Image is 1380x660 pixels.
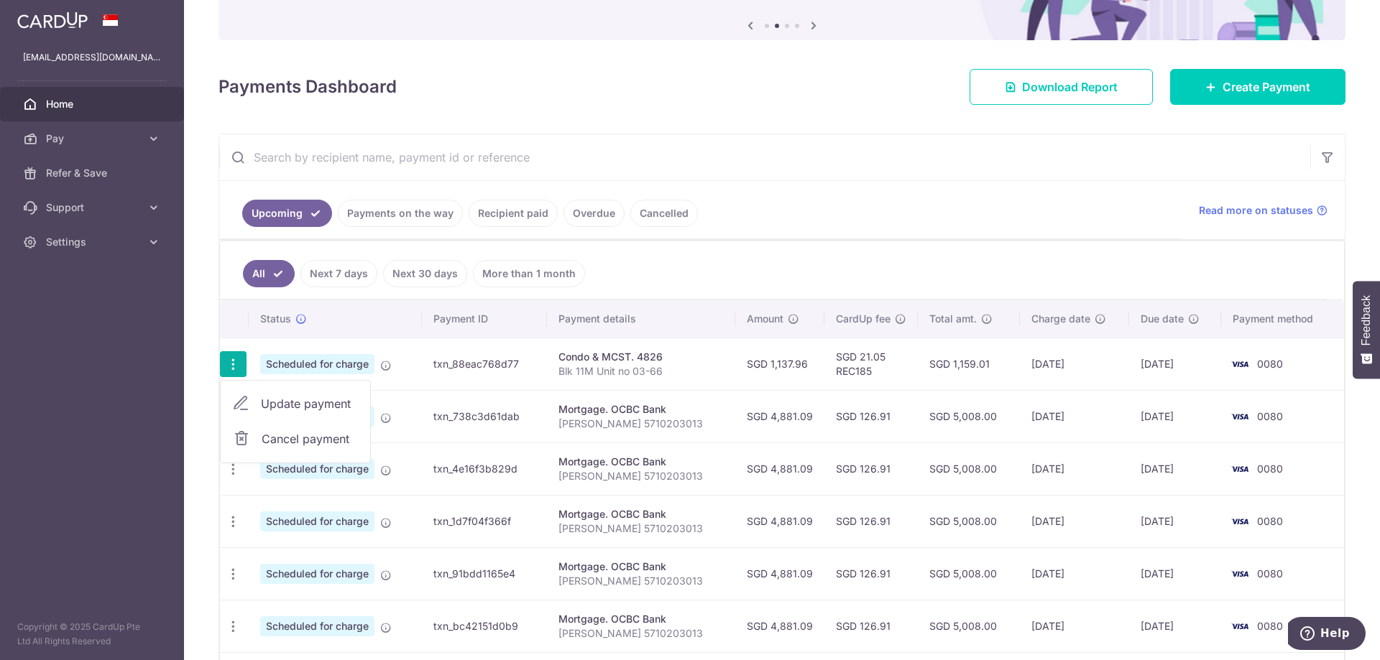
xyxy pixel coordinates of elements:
span: Refer & Save [46,166,141,180]
span: Support [46,200,141,215]
span: Scheduled for charge [260,511,374,531]
span: Scheduled for charge [260,564,374,584]
span: Home [46,97,141,111]
td: SGD 1,137.96 [735,338,824,390]
img: Bank Card [1225,408,1254,425]
td: txn_1d7f04f366f [422,495,547,547]
div: Mortgage. OCBC Bank [558,402,724,417]
a: Upcoming [242,200,332,227]
p: [PERSON_NAME] 5710203013 [558,626,724,641]
td: txn_91bdd1165e4 [422,547,547,600]
td: SGD 126.91 [824,390,918,442]
td: [DATE] [1020,547,1130,600]
span: Scheduled for charge [260,459,374,479]
h4: Payments Dashboard [218,74,397,100]
td: SGD 126.91 [824,600,918,652]
td: SGD 126.91 [824,495,918,547]
div: Mortgage. OCBC Bank [558,612,724,626]
td: SGD 5,008.00 [918,547,1019,600]
a: Cancelled [630,200,698,227]
span: 0080 [1257,620,1283,632]
img: CardUp [17,11,88,29]
div: Mortgage. OCBC Bank [558,455,724,469]
td: SGD 5,008.00 [918,390,1019,442]
img: Bank Card [1225,618,1254,635]
a: Overdue [563,200,625,227]
div: Mortgage. OCBC Bank [558,507,724,521]
td: [DATE] [1020,442,1130,495]
span: 0080 [1257,515,1283,527]
button: Feedback - Show survey [1353,281,1380,378]
td: [DATE] [1020,600,1130,652]
span: Feedback [1360,295,1373,345]
span: Settings [46,235,141,249]
span: Status [260,312,291,326]
p: [PERSON_NAME] 5710203013 [558,521,724,536]
td: SGD 1,159.01 [918,338,1019,390]
a: Create Payment [1170,69,1345,105]
td: txn_bc42151d0b9 [422,600,547,652]
a: All [243,260,295,287]
td: SGD 126.91 [824,547,918,600]
span: Scheduled for charge [260,354,374,374]
td: txn_88eac768d77 [422,338,547,390]
th: Payment method [1221,300,1344,338]
p: Blk 11M Unit no 03-66 [558,364,724,378]
a: Recipient paid [469,200,558,227]
p: [PERSON_NAME] 5710203013 [558,574,724,588]
img: Bank Card [1225,513,1254,530]
td: txn_4e16f3b829d [422,442,547,495]
td: [DATE] [1020,338,1130,390]
span: Total amt. [929,312,977,326]
span: Scheduled for charge [260,616,374,636]
td: SGD 5,008.00 [918,442,1019,495]
span: 0080 [1257,567,1283,580]
div: Condo & MCST. 4826 [558,350,724,364]
iframe: Opens a widget where you can find more information [1288,617,1366,653]
p: [PERSON_NAME] 5710203013 [558,469,724,483]
td: [DATE] [1020,495,1130,547]
span: Amount [747,312,783,326]
span: Read more on statuses [1199,203,1313,218]
span: Pay [46,131,141,146]
td: SGD 21.05 REC185 [824,338,918,390]
th: Payment ID [422,300,547,338]
a: Next 30 days [383,260,467,287]
a: More than 1 month [473,260,585,287]
span: Due date [1141,312,1184,326]
td: [DATE] [1020,390,1130,442]
td: SGD 5,008.00 [918,600,1019,652]
td: SGD 4,881.09 [735,600,824,652]
td: [DATE] [1129,390,1221,442]
span: Create Payment [1223,78,1310,96]
input: Search by recipient name, payment id or reference [219,134,1310,180]
td: SGD 4,881.09 [735,390,824,442]
td: txn_738c3d61dab [422,390,547,442]
span: CardUp fee [836,312,891,326]
td: [DATE] [1129,442,1221,495]
span: Charge date [1031,312,1090,326]
td: [DATE] [1129,338,1221,390]
p: [PERSON_NAME] 5710203013 [558,417,724,431]
td: [DATE] [1129,600,1221,652]
a: Payments on the way [338,200,463,227]
td: [DATE] [1129,547,1221,600]
td: SGD 5,008.00 [918,495,1019,547]
td: SGD 4,881.09 [735,442,824,495]
p: [EMAIL_ADDRESS][DOMAIN_NAME] [23,50,161,65]
td: [DATE] [1129,495,1221,547]
span: Download Report [1022,78,1118,96]
td: SGD 126.91 [824,442,918,495]
td: SGD 4,881.09 [735,495,824,547]
span: 0080 [1257,410,1283,422]
a: Next 7 days [300,260,377,287]
img: Bank Card [1225,460,1254,478]
img: Bank Card [1225,355,1254,373]
img: Bank Card [1225,565,1254,582]
div: Mortgage. OCBC Bank [558,559,724,574]
td: SGD 4,881.09 [735,547,824,600]
a: Download Report [970,69,1153,105]
a: Read more on statuses [1199,203,1328,218]
th: Payment details [547,300,735,338]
